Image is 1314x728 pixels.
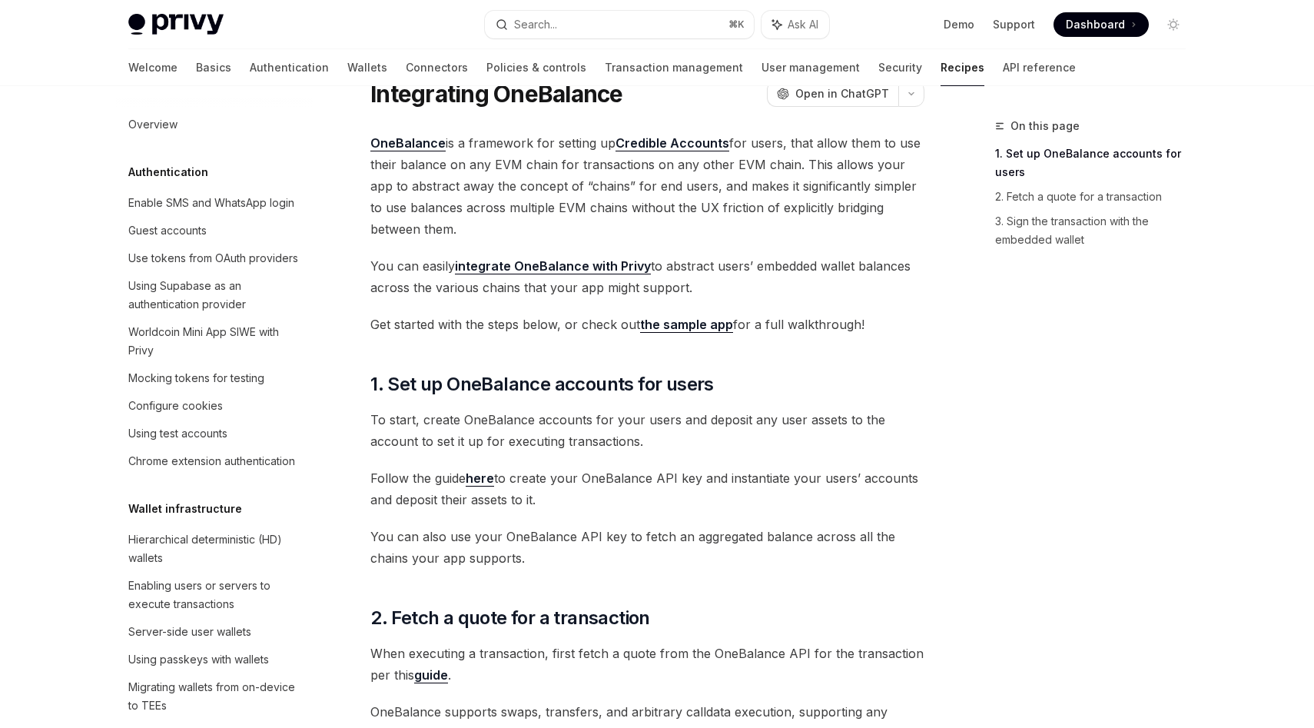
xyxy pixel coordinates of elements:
[116,189,313,217] a: Enable SMS and WhatsApp login
[514,15,557,34] div: Search...
[370,526,924,569] span: You can also use your OneBalance API key to fetch an aggregated balance across all the chains you...
[370,255,924,298] span: You can easily to abstract users’ embedded wallet balances across the various chains that your ap...
[762,11,829,38] button: Ask AI
[878,49,922,86] a: Security
[995,184,1198,209] a: 2. Fetch a quote for a transaction
[370,135,446,151] a: OneBalance
[128,678,304,715] div: Migrating wallets from on-device to TEEs
[128,221,207,240] div: Guest accounts
[128,163,208,181] h5: Authentication
[466,470,494,487] a: here
[485,11,754,38] button: Search...⌘K
[116,244,313,272] a: Use tokens from OAuth providers
[116,447,313,475] a: Chrome extension authentication
[116,272,313,318] a: Using Supabase as an authentication provider
[116,217,313,244] a: Guest accounts
[1161,12,1186,37] button: Toggle dark mode
[128,115,178,134] div: Overview
[788,17,818,32] span: Ask AI
[116,618,313,646] a: Server-side user wallets
[128,249,298,268] div: Use tokens from OAuth providers
[1054,12,1149,37] a: Dashboard
[762,49,860,86] a: User management
[616,135,729,151] a: Credible Accounts
[1003,49,1076,86] a: API reference
[128,623,251,641] div: Server-side user wallets
[767,81,898,107] button: Open in ChatGPT
[414,667,448,683] a: guide
[486,49,586,86] a: Policies & controls
[370,314,924,335] span: Get started with the steps below, or check out for a full walkthrough!
[128,452,295,470] div: Chrome extension authentication
[1066,17,1125,32] span: Dashboard
[116,392,313,420] a: Configure cookies
[128,14,224,35] img: light logo
[116,673,313,720] a: Migrating wallets from on-device to TEEs
[128,323,304,360] div: Worldcoin Mini App SIWE with Privy
[370,409,924,452] span: To start, create OneBalance accounts for your users and deposit any user assets to the account to...
[370,372,714,397] span: 1. Set up OneBalance accounts for users
[455,258,651,274] a: integrate OneBalance with Privy
[795,86,889,101] span: Open in ChatGPT
[116,572,313,618] a: Enabling users or servers to execute transactions
[944,17,974,32] a: Demo
[116,364,313,392] a: Mocking tokens for testing
[370,606,650,630] span: 2. Fetch a quote for a transaction
[370,132,924,240] span: is a framework for setting up for users, that allow them to use their balance on any EVM chain fo...
[116,420,313,447] a: Using test accounts
[116,526,313,572] a: Hierarchical deterministic (HD) wallets
[1010,117,1080,135] span: On this page
[128,500,242,518] h5: Wallet infrastructure
[128,49,178,86] a: Welcome
[993,17,1035,32] a: Support
[128,194,294,212] div: Enable SMS and WhatsApp login
[128,424,227,443] div: Using test accounts
[128,397,223,415] div: Configure cookies
[196,49,231,86] a: Basics
[116,646,313,673] a: Using passkeys with wallets
[605,49,743,86] a: Transaction management
[370,80,623,108] h1: Integrating OneBalance
[941,49,984,86] a: Recipes
[128,650,269,669] div: Using passkeys with wallets
[116,318,313,364] a: Worldcoin Mini App SIWE with Privy
[250,49,329,86] a: Authentication
[347,49,387,86] a: Wallets
[640,317,733,333] a: the sample app
[406,49,468,86] a: Connectors
[128,530,304,567] div: Hierarchical deterministic (HD) wallets
[370,467,924,510] span: Follow the guide to create your OneBalance API key and instantiate your users’ accounts and depos...
[128,277,304,314] div: Using Supabase as an authentication provider
[128,577,304,613] div: Enabling users or servers to execute transactions
[128,369,264,387] div: Mocking tokens for testing
[370,643,924,686] span: When executing a transaction, first fetch a quote from the OneBalance API for the transaction per...
[995,209,1198,252] a: 3. Sign the transaction with the embedded wallet
[728,18,745,31] span: ⌘ K
[116,111,313,138] a: Overview
[995,141,1198,184] a: 1. Set up OneBalance accounts for users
